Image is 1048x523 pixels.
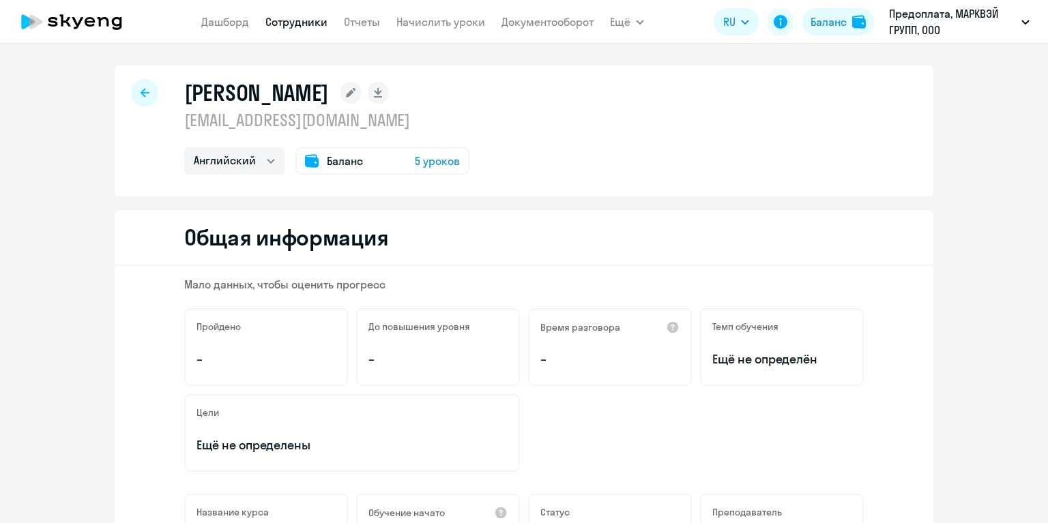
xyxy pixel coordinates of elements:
p: – [196,350,336,368]
h5: Время разговора [540,321,620,333]
h5: До повышения уровня [368,320,470,333]
span: RU [723,14,736,30]
h2: Общая информация [184,224,388,251]
p: [EMAIL_ADDRESS][DOMAIN_NAME] [184,109,469,131]
span: Ещё [610,14,630,30]
a: Отчеты [344,15,380,29]
button: Предоплата, МАРКВЭЙ ГРУПП, ООО [882,5,1036,38]
p: Мало данных, чтобы оценить прогресс [184,277,864,292]
button: Ещё [610,8,644,35]
p: – [368,350,508,368]
h5: Цели [196,406,219,419]
span: Ещё не определён [712,350,851,368]
h5: Преподаватель [712,506,782,518]
p: Предоплата, МАРКВЭЙ ГРУПП, ООО [889,5,1016,38]
p: Ещё не определены [196,436,508,454]
div: Баланс [811,14,847,30]
h5: Обучение начато [368,507,445,519]
button: RU [714,8,759,35]
h1: [PERSON_NAME] [184,79,329,106]
a: Сотрудники [265,15,327,29]
a: Дашборд [201,15,249,29]
span: 5 уроков [415,153,460,169]
a: Документооборот [501,15,594,29]
img: balance [852,15,866,29]
p: – [540,350,680,368]
span: Баланс [327,153,363,169]
h5: Темп обучения [712,320,778,333]
button: Балансbalance [802,8,874,35]
a: Начислить уроки [396,15,485,29]
h5: Пройдено [196,320,241,333]
h5: Название курса [196,506,269,518]
h5: Статус [540,506,570,518]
